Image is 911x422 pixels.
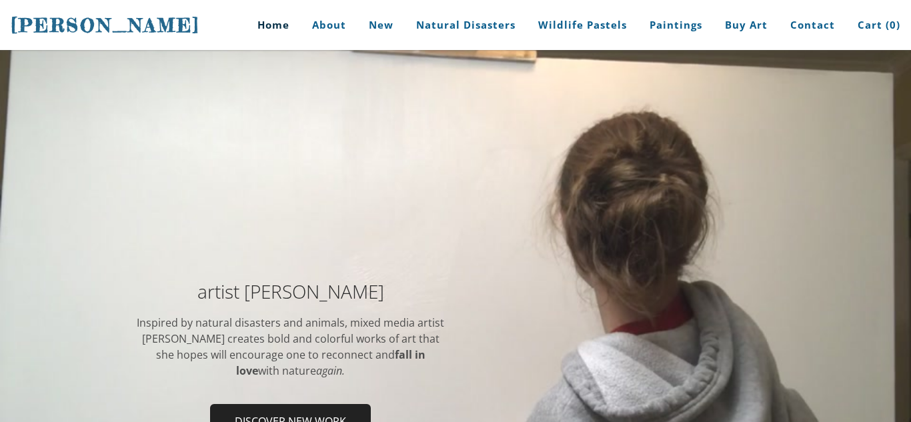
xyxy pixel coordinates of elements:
a: [PERSON_NAME] [11,13,200,38]
span: 0 [890,18,896,31]
em: again. [316,363,345,378]
h2: artist [PERSON_NAME] [135,282,445,301]
span: [PERSON_NAME] [11,14,200,37]
div: Inspired by natural disasters and animals, mixed media artist [PERSON_NAME] ​creates bold and col... [135,315,445,379]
